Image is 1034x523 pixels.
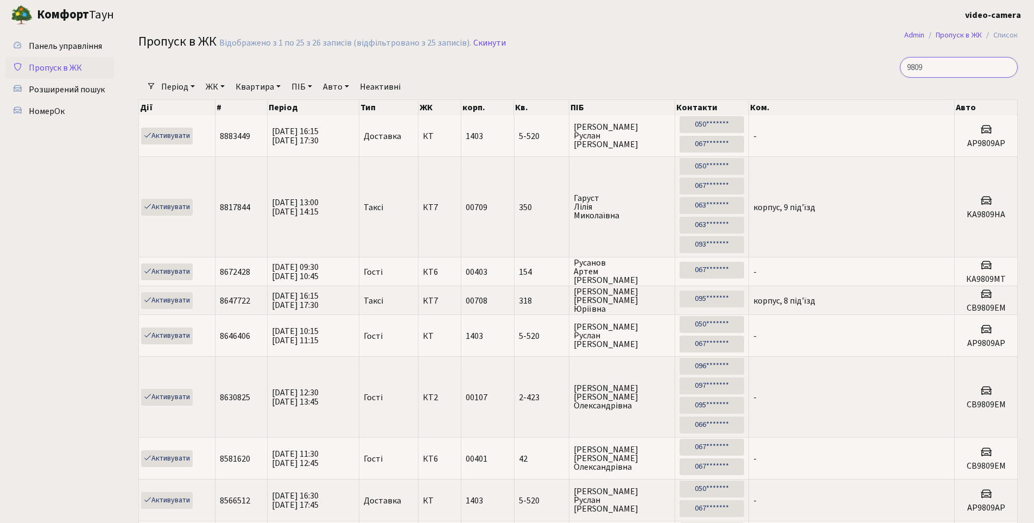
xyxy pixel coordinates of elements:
[157,78,199,96] a: Період
[753,330,757,342] span: -
[220,495,250,507] span: 8566512
[749,100,955,115] th: Ком.
[364,297,383,305] span: Таксі
[574,259,670,285] span: Русанов Артем [PERSON_NAME]
[466,295,487,307] span: 00708
[364,496,401,505] span: Доставка
[461,100,515,115] th: корп.
[136,6,163,24] button: Переключити навігацію
[220,266,250,278] span: 8672428
[519,393,565,402] span: 2-423
[423,496,456,505] span: КТ
[574,194,670,220] span: Гаруст Лілія Миколаївна
[466,453,487,465] span: 00401
[423,268,456,276] span: КТ6
[574,323,670,349] span: [PERSON_NAME] Руслан [PERSON_NAME]
[423,393,456,402] span: КТ2
[220,392,250,404] span: 8630825
[364,455,383,463] span: Гості
[519,297,565,305] span: 318
[272,387,319,408] span: [DATE] 12:30 [DATE] 13:45
[959,461,1013,471] h5: CB9809EM
[141,128,193,144] a: Активувати
[418,100,461,115] th: ЖК
[272,325,319,346] span: [DATE] 10:15 [DATE] 11:15
[29,40,102,52] span: Панель управління
[5,100,114,122] a: НомерОк
[423,455,456,463] span: КТ6
[519,455,565,463] span: 42
[272,490,319,511] span: [DATE] 16:30 [DATE] 17:45
[753,495,757,507] span: -
[519,268,565,276] span: 154
[359,100,418,115] th: Тип
[574,287,670,313] span: [PERSON_NAME] [PERSON_NAME] Юріївна
[141,327,193,344] a: Активувати
[574,384,670,410] span: [PERSON_NAME] [PERSON_NAME] Олександрівна
[287,78,316,96] a: ПІБ
[936,29,982,41] a: Пропуск в ЖК
[29,62,82,74] span: Пропуск в ЖК
[11,4,33,26] img: logo.png
[364,132,401,141] span: Доставка
[141,450,193,467] a: Активувати
[959,210,1013,220] h5: KA9809HA
[5,35,114,57] a: Панель управління
[5,79,114,100] a: Розширений пошук
[220,295,250,307] span: 8647722
[959,303,1013,313] h5: CB9809EM
[423,203,456,212] span: КТ7
[519,496,565,505] span: 5-520
[272,290,319,311] span: [DATE] 16:15 [DATE] 17:30
[519,203,565,212] span: 350
[965,9,1021,21] b: video-camera
[904,29,924,41] a: Admin
[220,453,250,465] span: 8581620
[5,57,114,79] a: Пропуск в ЖК
[272,261,319,282] span: [DATE] 09:30 [DATE] 10:45
[364,268,383,276] span: Гості
[272,197,319,218] span: [DATE] 13:00 [DATE] 14:15
[215,100,268,115] th: #
[959,274,1013,285] h5: КА9809МТ
[423,297,456,305] span: КТ7
[466,130,483,142] span: 1403
[959,503,1013,513] h5: АР9809АР
[364,332,383,341] span: Гості
[37,6,114,24] span: Таун
[959,400,1013,410] h5: CB9809EM
[220,130,250,142] span: 8883449
[466,266,487,278] span: 00403
[959,138,1013,149] h5: АР9809АР
[319,78,353,96] a: Авто
[574,123,670,149] span: [PERSON_NAME] Руслан [PERSON_NAME]
[569,100,675,115] th: ПІБ
[138,32,217,51] span: Пропуск в ЖК
[220,330,250,342] span: 8646406
[473,38,506,48] a: Скинути
[519,332,565,341] span: 5-520
[423,132,456,141] span: КТ
[268,100,359,115] th: Період
[141,263,193,280] a: Активувати
[141,492,193,509] a: Активувати
[753,453,757,465] span: -
[356,78,405,96] a: Неактивні
[201,78,229,96] a: ЖК
[753,130,757,142] span: -
[37,6,89,23] b: Комфорт
[466,330,483,342] span: 1403
[900,57,1018,78] input: Пошук...
[514,100,569,115] th: Кв.
[466,392,487,404] span: 00107
[982,29,1018,41] li: Список
[219,38,471,48] div: Відображено з 1 по 25 з 26 записів (відфільтровано з 25 записів).
[231,78,285,96] a: Квартира
[675,100,749,115] th: Контакти
[965,9,1021,22] a: video-camera
[364,203,383,212] span: Таксі
[29,84,105,96] span: Розширений пошук
[139,100,215,115] th: Дії
[364,393,383,402] span: Гості
[272,448,319,469] span: [DATE] 11:30 [DATE] 12:45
